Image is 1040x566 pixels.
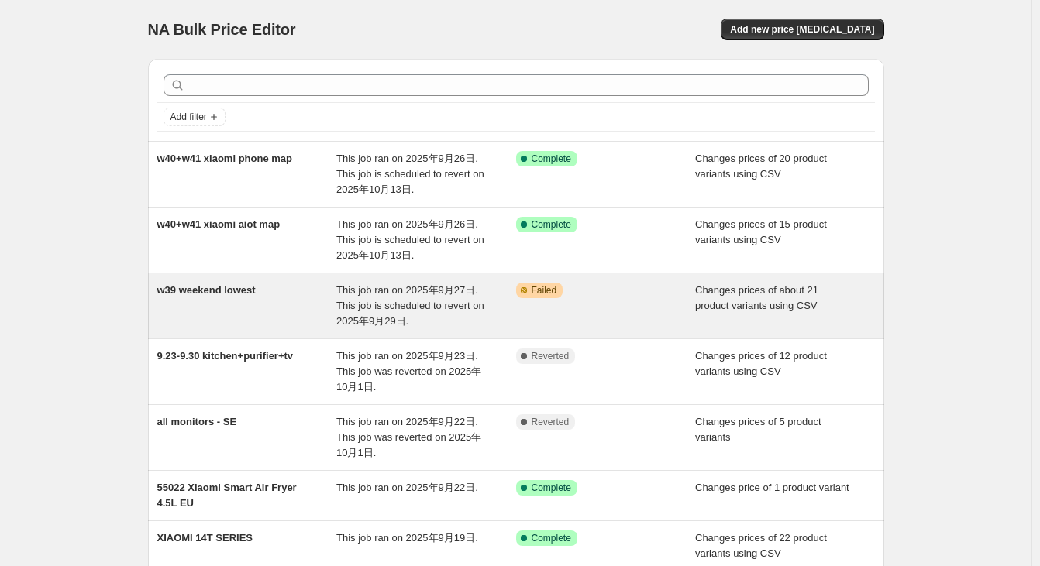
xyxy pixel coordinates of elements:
[336,416,481,458] span: This job ran on 2025年9月22日. This job was reverted on 2025年10月1日.
[157,284,256,296] span: w39 weekend lowest
[721,19,883,40] button: Add new price [MEDICAL_DATA]
[532,416,570,428] span: Reverted
[695,218,827,245] span: Changes prices of 15 product variants using CSV
[157,532,253,544] span: XIAOMI 14T SERIES
[695,482,849,493] span: Changes price of 1 product variant
[695,416,821,443] span: Changes prices of 5 product variants
[157,218,281,230] span: w40+w41 xiaomi aiot map
[532,350,570,362] span: Reverted
[157,350,294,362] span: 9.23-9.30 kitchen+purifier+tv
[695,284,818,311] span: Changes prices of about 21 product variants using CSV
[157,153,292,164] span: w40+w41 xiaomi phone map
[170,111,207,123] span: Add filter
[532,218,571,231] span: Complete
[336,153,484,195] span: This job ran on 2025年9月26日. This job is scheduled to revert on 2025年10月13日.
[157,482,297,509] span: 55022 Xiaomi Smart Air Fryer 4.5L EU
[336,532,478,544] span: This job ran on 2025年9月19日.
[532,532,571,544] span: Complete
[148,21,296,38] span: NA Bulk Price Editor
[336,482,478,493] span: This job ran on 2025年9月22日.
[532,284,557,297] span: Failed
[157,416,237,427] span: all monitors - SE
[695,153,827,180] span: Changes prices of 20 product variants using CSV
[532,153,571,165] span: Complete
[336,284,484,327] span: This job ran on 2025年9月27日. This job is scheduled to revert on 2025年9月29日.
[336,218,484,261] span: This job ran on 2025年9月26日. This job is scheduled to revert on 2025年10月13日.
[695,532,827,559] span: Changes prices of 22 product variants using CSV
[695,350,827,377] span: Changes prices of 12 product variants using CSV
[164,108,226,126] button: Add filter
[730,23,874,36] span: Add new price [MEDICAL_DATA]
[532,482,571,494] span: Complete
[336,350,481,393] span: This job ran on 2025年9月23日. This job was reverted on 2025年10月1日.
